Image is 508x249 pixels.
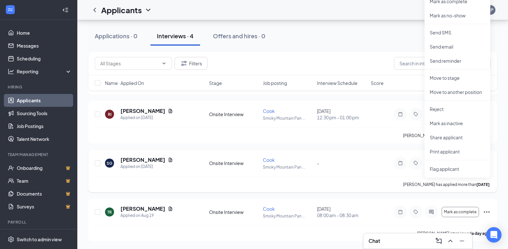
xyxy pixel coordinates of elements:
span: 12:30 pm - 01:00 pm [317,114,367,121]
svg: ActiveChat [427,209,435,215]
a: Sourcing Tools [17,107,72,120]
a: Talent Network [17,133,72,145]
span: - [317,160,319,166]
h1: Applicants [101,5,142,15]
a: Scheduling [17,52,72,65]
svg: ChevronUp [446,237,454,245]
p: [PERSON_NAME] has applied more than . [403,133,491,138]
div: [DATE] [317,206,367,218]
div: [DATE] [317,108,367,121]
svg: ChevronDown [161,61,167,66]
div: TR [107,209,112,215]
div: Offers and hires · 0 [213,32,265,40]
span: Interview Schedule [317,80,358,86]
p: [PERSON_NAME] interviewed . [417,231,491,236]
div: Applied on Aug 19 [120,212,173,219]
svg: Tag [412,112,420,117]
div: Open Intercom Messenger [486,227,502,243]
a: DocumentsCrown [17,187,72,200]
svg: Settings [8,236,14,243]
a: Applicants [17,94,72,107]
div: Reporting [17,68,72,75]
div: Onsite Interview [209,111,259,117]
p: [PERSON_NAME] has applied more than . [403,182,491,187]
h5: [PERSON_NAME] [120,107,165,115]
div: SG [107,161,112,166]
a: Job Postings [17,120,72,133]
button: Mark as complete [442,207,479,217]
div: Onsite Interview [209,160,259,166]
svg: Note [397,112,404,117]
b: [DATE] [476,182,490,187]
a: OnboardingCrown [17,161,72,174]
div: Switch to admin view [17,236,62,243]
button: ComposeMessage [434,236,444,246]
svg: ChevronDown [144,6,152,14]
svg: Tag [412,161,420,166]
svg: Filter [180,60,188,67]
h3: Chat [369,237,380,244]
span: Score [371,80,384,86]
div: RI [108,112,111,117]
a: Messages [17,39,72,52]
p: Send reminder [430,58,485,64]
svg: Collapse [62,7,69,13]
input: Search in interviews [394,57,491,70]
span: Job posting [263,80,287,86]
span: Cook [263,206,275,212]
svg: Note [397,161,404,166]
svg: Document [168,157,173,162]
span: Stage [209,80,222,86]
svg: ComposeMessage [435,237,443,245]
a: TeamCrown [17,174,72,187]
span: Cook [263,108,275,114]
span: 08:00 am - 08:30 am [317,212,367,218]
svg: Ellipses [483,208,491,216]
svg: Minimize [458,237,466,245]
svg: Document [168,206,173,211]
div: Hiring [8,84,71,90]
span: Cook [263,157,275,163]
div: Applied on [DATE] [120,163,173,170]
div: Team Management [8,152,71,157]
button: Filter Filters [175,57,207,70]
span: Mark as complete [444,210,476,214]
h5: [PERSON_NAME] [120,156,165,163]
input: All Stages [100,60,159,67]
div: Onsite Interview [209,209,259,215]
h5: [PERSON_NAME] [120,205,165,212]
svg: Note [397,209,404,215]
svg: Document [168,108,173,114]
svg: ChevronLeft [91,6,99,14]
div: Applications · 0 [95,32,138,40]
svg: Tag [412,209,420,215]
button: Minimize [457,236,467,246]
button: ChevronUp [445,236,455,246]
div: CP [488,7,494,13]
div: Payroll [8,219,71,225]
span: Name · Applied On [105,80,144,86]
p: Smoky Mountain Pan ... [263,213,313,219]
div: Interviews · 4 [157,32,194,40]
a: SurveysCrown [17,200,72,213]
svg: WorkstreamLogo [7,6,14,13]
p: Smoky Mountain Pan ... [263,115,313,121]
a: Home [17,26,72,39]
div: Applied on [DATE] [120,115,173,121]
svg: Analysis [8,68,14,75]
p: Smoky Mountain Pan ... [263,164,313,170]
b: a day ago [472,231,490,236]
